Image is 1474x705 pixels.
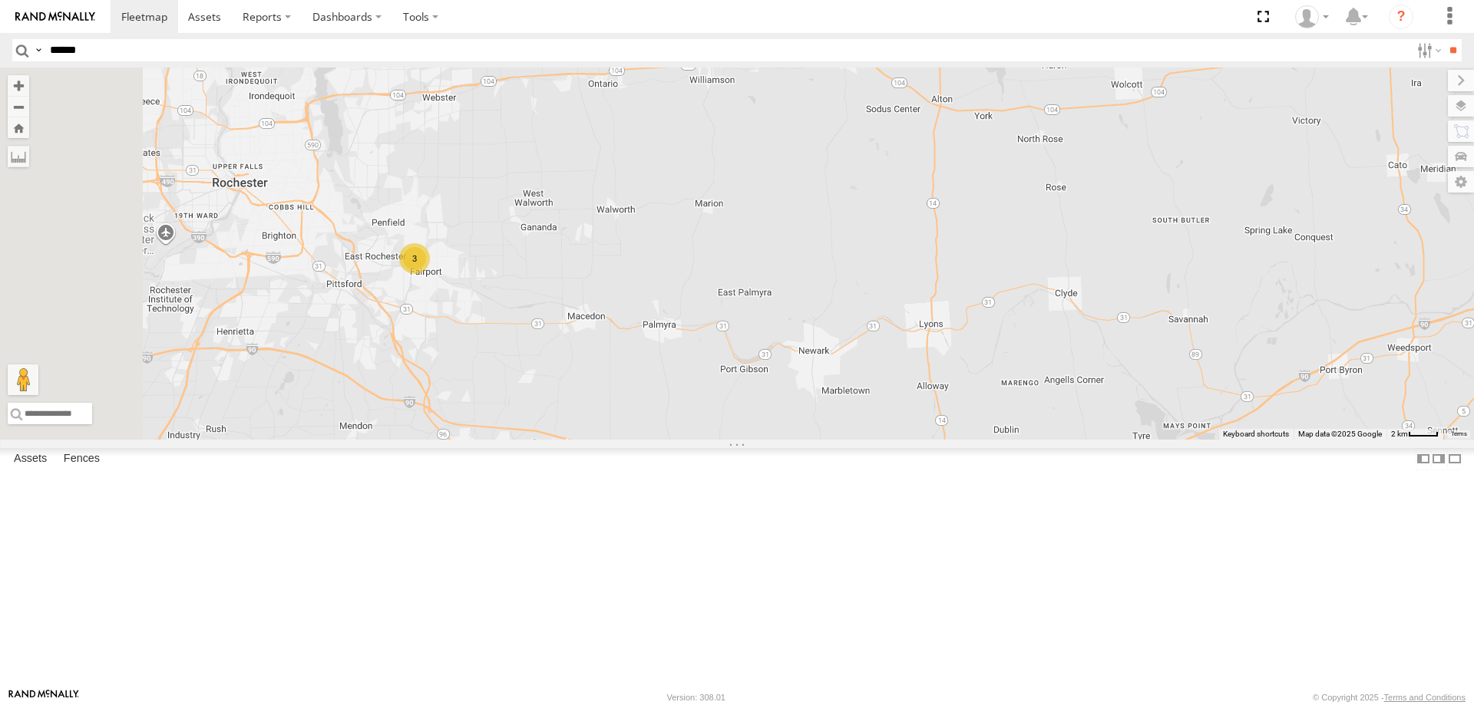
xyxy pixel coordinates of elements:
[1298,430,1382,438] span: Map data ©2025 Google
[8,75,29,96] button: Zoom in
[399,243,430,274] div: 3
[6,448,55,469] label: Assets
[8,690,79,705] a: Visit our Website
[8,364,38,395] button: Drag Pegman onto the map to open Street View
[1384,693,1466,702] a: Terms and Conditions
[1411,39,1444,61] label: Search Filter Options
[32,39,45,61] label: Search Query
[1447,448,1462,470] label: Hide Summary Table
[1389,5,1413,29] i: ?
[8,146,29,167] label: Measure
[1290,5,1334,28] div: David Steen
[8,96,29,117] button: Zoom out
[56,448,107,469] label: Fences
[1448,171,1474,193] label: Map Settings
[667,693,725,702] div: Version: 308.01
[1391,430,1408,438] span: 2 km
[1451,431,1467,437] a: Terms (opens in new tab)
[15,12,95,22] img: rand-logo.svg
[1386,429,1443,440] button: Map Scale: 2 km per 36 pixels
[1313,693,1466,702] div: © Copyright 2025 -
[1431,448,1446,470] label: Dock Summary Table to the Right
[8,117,29,138] button: Zoom Home
[1223,429,1289,440] button: Keyboard shortcuts
[1416,448,1431,470] label: Dock Summary Table to the Left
